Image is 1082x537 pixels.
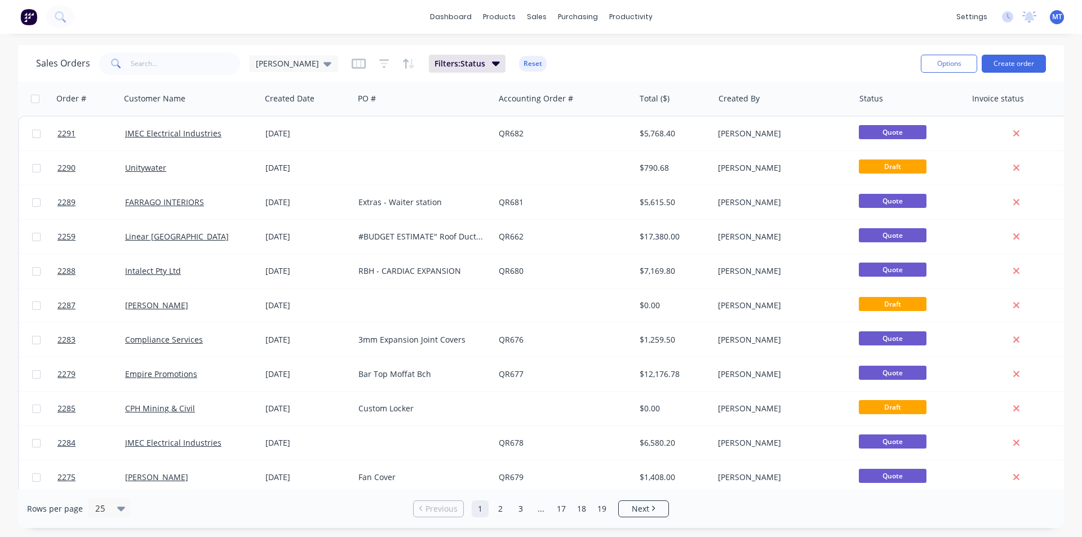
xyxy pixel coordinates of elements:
div: $0.00 [640,300,706,311]
a: JMEC Electrical Industries [125,437,221,448]
div: Invoice status [972,93,1024,104]
div: productivity [604,8,658,25]
a: QR679 [499,472,524,482]
div: [DATE] [265,403,349,414]
a: Compliance Services [125,334,203,345]
span: Quote [859,434,926,449]
a: [PERSON_NAME] [125,300,188,310]
a: QR678 [499,437,524,448]
a: 2275 [57,460,125,494]
span: Quote [859,331,926,345]
a: Page 1 is your current page [472,500,489,517]
a: Jump forward [533,500,549,517]
div: PO # [358,93,376,104]
div: [PERSON_NAME] [718,334,843,345]
div: [DATE] [265,197,349,208]
a: 2259 [57,220,125,254]
input: Search... [131,52,241,75]
button: Options [921,55,977,73]
a: 2285 [57,392,125,425]
span: Quote [859,263,926,277]
div: [DATE] [265,472,349,483]
a: Next page [619,503,668,514]
a: [PERSON_NAME] [125,472,188,482]
a: JMEC Electrical Industries [125,128,221,139]
a: 2287 [57,289,125,322]
span: Draft [859,400,926,414]
a: Page 17 [553,500,570,517]
a: Page 18 [573,500,590,517]
span: Next [632,503,649,514]
div: Status [859,93,883,104]
a: CPH Mining & Civil [125,403,195,414]
span: 2287 [57,300,76,311]
span: Previous [425,503,458,514]
span: 2259 [57,231,76,242]
a: Intalect Pty Ltd [125,265,181,276]
div: settings [951,8,993,25]
div: [PERSON_NAME] [718,403,843,414]
div: $5,768.40 [640,128,706,139]
a: QR680 [499,265,524,276]
span: Quote [859,228,926,242]
div: Bar Top Moffat Bch [358,369,484,380]
div: [PERSON_NAME] [718,472,843,483]
div: $790.68 [640,162,706,174]
span: [PERSON_NAME] [256,57,319,69]
span: 2288 [57,265,76,277]
div: Custom Locker [358,403,484,414]
div: [PERSON_NAME] [718,197,843,208]
div: Fan Cover [358,472,484,483]
a: dashboard [424,8,477,25]
div: $17,380.00 [640,231,706,242]
div: [DATE] [265,334,349,345]
div: [PERSON_NAME] [718,231,843,242]
div: Created Date [265,93,314,104]
span: 2289 [57,197,76,208]
div: [PERSON_NAME] [718,128,843,139]
a: Linear [GEOGRAPHIC_DATA] [125,231,229,242]
span: 2279 [57,369,76,380]
a: Page 3 [512,500,529,517]
div: [DATE] [265,369,349,380]
ul: Pagination [409,500,673,517]
div: 3mm Expansion Joint Covers [358,334,484,345]
div: [PERSON_NAME] [718,162,843,174]
img: Factory [20,8,37,25]
a: QR681 [499,197,524,207]
a: 2284 [57,426,125,460]
a: QR676 [499,334,524,345]
div: Order # [56,93,86,104]
div: [PERSON_NAME] [718,437,843,449]
div: [DATE] [265,265,349,277]
span: 2285 [57,403,76,414]
a: FARRAGO INTERIORS [125,197,204,207]
div: $1,259.50 [640,334,706,345]
a: 2288 [57,254,125,288]
div: [PERSON_NAME] [718,369,843,380]
div: $6,580.20 [640,437,706,449]
div: Total ($) [640,93,669,104]
span: 2284 [57,437,76,449]
a: 2283 [57,323,125,357]
a: 2289 [57,185,125,219]
button: Filters:Status [429,55,505,73]
a: Unitywater [125,162,166,173]
div: $12,176.78 [640,369,706,380]
span: Quote [859,469,926,483]
button: Reset [519,56,547,72]
div: Extras - Waiter station [358,197,484,208]
div: Created By [719,93,760,104]
div: purchasing [552,8,604,25]
span: Quote [859,125,926,139]
div: [DATE] [265,231,349,242]
a: Page 2 [492,500,509,517]
a: Page 19 [593,500,610,517]
a: 2279 [57,357,125,391]
button: Create order [982,55,1046,73]
span: MT [1052,12,1062,22]
div: Accounting Order # [499,93,573,104]
span: Draft [859,297,926,311]
h1: Sales Orders [36,58,90,69]
div: [PERSON_NAME] [718,300,843,311]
